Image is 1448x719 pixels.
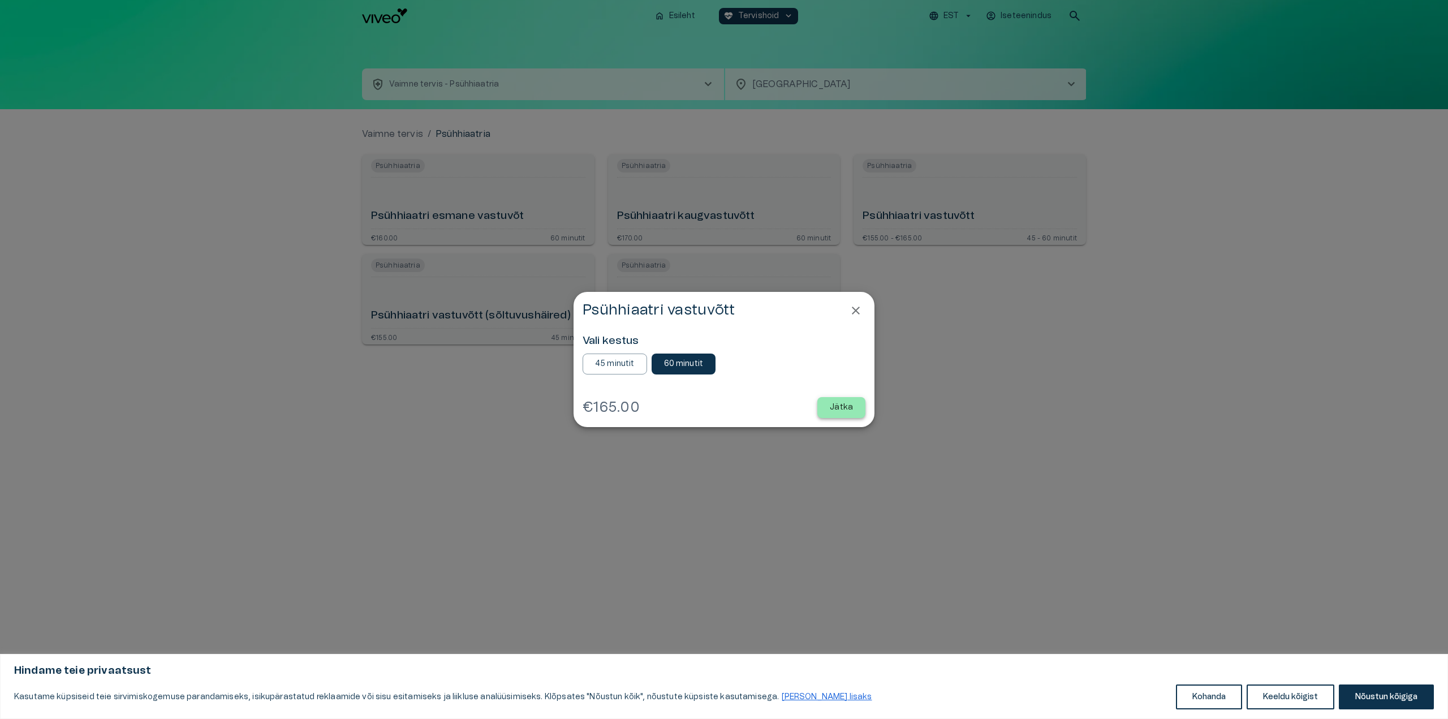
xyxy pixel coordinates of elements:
[1176,684,1242,709] button: Kohanda
[595,358,635,370] p: 45 minutit
[583,334,865,349] h6: Vali kestus
[781,692,873,701] a: Loe lisaks
[1247,684,1334,709] button: Keeldu kõigist
[817,397,865,418] button: Jätka
[830,402,853,414] p: Jätka
[652,354,716,374] button: 60 minutit
[1339,684,1434,709] button: Nõustun kõigiga
[664,358,704,370] p: 60 minutit
[846,301,865,320] button: Close
[58,9,75,18] span: Help
[14,664,1434,678] p: Hindame teie privaatsust
[583,354,647,374] button: 45 minutit
[14,690,873,704] p: Kasutame küpsiseid teie sirvimiskogemuse parandamiseks, isikupärastatud reklaamide või sisu esita...
[583,301,735,319] h4: Psühhiaatri vastuvõtt
[583,398,640,416] h4: €165.00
